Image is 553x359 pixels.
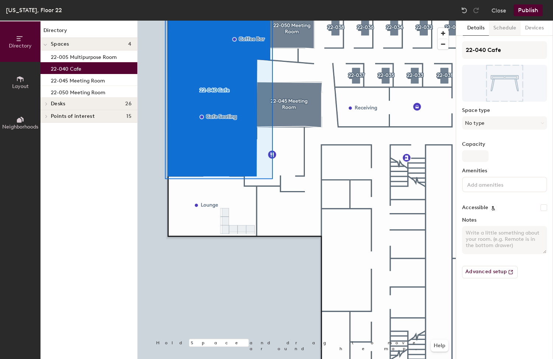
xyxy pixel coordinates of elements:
span: Directory [9,43,32,49]
button: Devices [521,21,548,36]
p: 22-040 Cafe [51,64,81,72]
button: No type [462,116,547,130]
span: Points of interest [51,113,95,119]
button: Close [492,4,506,16]
label: Accessible [462,205,488,211]
button: Help [431,340,448,352]
span: Neighborhoods [2,124,38,130]
label: Amenities [462,168,547,174]
img: The space named 22-040 Cafe [462,65,547,102]
span: Layout [12,83,29,89]
img: Undo [461,7,468,14]
span: Desks [51,101,65,107]
div: [US_STATE], Floor 22 [6,6,62,15]
label: Notes [462,217,547,223]
span: 15 [126,113,131,119]
h1: Directory [40,27,137,38]
button: Details [463,21,489,36]
button: Advanced setup [462,266,518,278]
span: 4 [128,41,131,47]
p: 22-005 Multipurpose Room [51,52,117,60]
label: Space type [462,108,547,113]
span: 26 [125,101,131,107]
input: Add amenities [466,180,532,189]
p: 22-050 Meeting Room [51,87,105,96]
label: Capacity [462,141,547,147]
button: Publish [514,4,543,16]
img: Redo [472,7,480,14]
span: Spaces [51,41,69,47]
button: Schedule [489,21,521,36]
p: 22-045 Meeting Room [51,75,105,84]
